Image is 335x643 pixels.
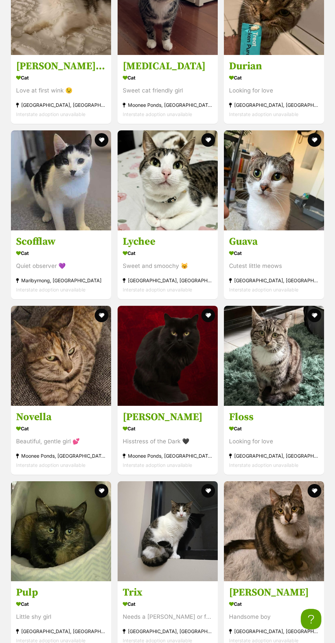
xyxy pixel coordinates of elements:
[229,411,319,424] h3: Floss
[229,111,298,117] span: Interstate adoption unavailable
[229,86,319,95] div: Looking for love
[229,586,319,599] h3: [PERSON_NAME]
[11,130,111,230] img: Scofflaw
[95,484,108,498] button: favourite
[229,73,319,83] div: Cat
[229,287,298,292] span: Interstate adoption unavailable
[123,111,192,117] span: Interstate adoption unavailable
[229,437,319,446] div: Looking for love
[229,100,319,110] div: [GEOGRAPHIC_DATA], [GEOGRAPHIC_DATA]
[123,599,213,609] div: Cat
[16,111,85,117] span: Interstate adoption unavailable
[11,306,111,406] img: Novella
[123,261,213,271] div: Sweet and smoochy 😽
[201,484,215,498] button: favourite
[308,309,321,322] button: favourite
[123,60,213,73] h3: [MEDICAL_DATA]
[11,481,111,581] img: Pulp
[16,261,106,271] div: Quiet observer 💜
[16,235,106,248] h3: Scofflaw
[16,437,106,446] div: Beautiful, gentle girl 💕
[229,462,298,468] span: Interstate adoption unavailable
[123,248,213,258] div: Cat
[229,235,319,248] h3: Guava
[308,133,321,147] button: favourite
[229,627,319,636] div: [GEOGRAPHIC_DATA], [GEOGRAPHIC_DATA]
[229,276,319,285] div: [GEOGRAPHIC_DATA], [GEOGRAPHIC_DATA]
[123,235,213,248] h3: Lychee
[229,612,319,621] div: Handsome boy
[123,411,213,424] h3: [PERSON_NAME]
[16,627,106,636] div: [GEOGRAPHIC_DATA], [GEOGRAPHIC_DATA]
[229,261,319,271] div: Cutest little meows
[123,462,192,468] span: Interstate adoption unavailable
[118,405,218,475] a: [PERSON_NAME] Cat Hisstress of the Dark 🖤 Moonee Ponds, [GEOGRAPHIC_DATA] Interstate adoption una...
[16,276,106,285] div: Maribyrnong, [GEOGRAPHIC_DATA]
[123,276,213,285] div: [GEOGRAPHIC_DATA], [GEOGRAPHIC_DATA]
[123,73,213,83] div: Cat
[229,248,319,258] div: Cat
[229,599,319,609] div: Cat
[118,230,218,299] a: Lychee Cat Sweet and smoochy 😽 [GEOGRAPHIC_DATA], [GEOGRAPHIC_DATA] Interstate adoption unavailab...
[16,612,106,621] div: Little shy girl
[201,133,215,147] button: favourite
[16,599,106,609] div: Cat
[123,100,213,110] div: Moonee Ponds, [GEOGRAPHIC_DATA]
[224,306,324,406] img: Floss
[308,484,321,498] button: favourite
[201,309,215,322] button: favourite
[11,230,111,299] a: Scofflaw Cat Quiet observer 💜 Maribyrnong, [GEOGRAPHIC_DATA] Interstate adoption unavailable favo...
[123,627,213,636] div: [GEOGRAPHIC_DATA], [GEOGRAPHIC_DATA]
[95,309,108,322] button: favourite
[16,287,85,292] span: Interstate adoption unavailable
[16,73,106,83] div: Cat
[224,481,324,581] img: Romeo
[224,130,324,230] img: Guava
[123,451,213,460] div: Moonee Ponds, [GEOGRAPHIC_DATA]
[123,437,213,446] div: Hisstress of the Dark 🖤
[301,609,321,629] iframe: Help Scout Beacon - Open
[123,287,192,292] span: Interstate adoption unavailable
[224,230,324,299] a: Guava Cat Cutest little meows [GEOGRAPHIC_DATA], [GEOGRAPHIC_DATA] Interstate adoption unavailabl...
[16,586,106,599] h3: Pulp
[11,55,111,124] a: [PERSON_NAME] (Fifi) Cat Love at first wink 😉 [GEOGRAPHIC_DATA], [GEOGRAPHIC_DATA] Interstate ado...
[123,424,213,433] div: Cat
[16,462,85,468] span: Interstate adoption unavailable
[16,60,106,73] h3: [PERSON_NAME] (Fifi)
[229,424,319,433] div: Cat
[118,481,218,581] img: Trix
[11,405,111,475] a: Novella Cat Beautiful, gentle girl 💕 Moonee Ponds, [GEOGRAPHIC_DATA] Interstate adoption unavaila...
[123,86,213,95] div: Sweet cat friendly girl
[229,60,319,73] h3: Durian
[224,55,324,124] a: Durian Cat Looking for love [GEOGRAPHIC_DATA], [GEOGRAPHIC_DATA] Interstate adoption unavailable ...
[229,451,319,460] div: [GEOGRAPHIC_DATA], [GEOGRAPHIC_DATA]
[224,405,324,475] a: Floss Cat Looking for love [GEOGRAPHIC_DATA], [GEOGRAPHIC_DATA] Interstate adoption unavailable f...
[123,586,213,599] h3: Trix
[118,55,218,124] a: [MEDICAL_DATA] Cat Sweet cat friendly girl Moonee Ponds, [GEOGRAPHIC_DATA] Interstate adoption un...
[16,86,106,95] div: Love at first wink 😉
[16,424,106,433] div: Cat
[16,100,106,110] div: [GEOGRAPHIC_DATA], [GEOGRAPHIC_DATA]
[16,248,106,258] div: Cat
[16,411,106,424] h3: Novella
[118,130,218,230] img: Lychee
[118,306,218,406] img: Elvira
[95,133,108,147] button: favourite
[123,612,213,621] div: Needs a [PERSON_NAME] or forever
[16,451,106,460] div: Moonee Ponds, [GEOGRAPHIC_DATA]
